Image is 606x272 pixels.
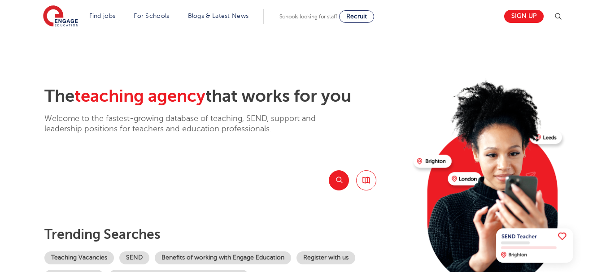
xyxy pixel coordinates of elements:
[134,13,169,19] a: For Schools
[296,251,355,264] a: Register with us
[89,13,116,19] a: Find jobs
[44,113,340,134] p: Welcome to the fastest-growing database of teaching, SEND, support and leadership positions for t...
[188,13,249,19] a: Blogs & Latest News
[43,5,78,28] img: Engage Education
[504,10,544,23] a: Sign up
[155,251,291,264] a: Benefits of working with Engage Education
[119,251,149,264] a: SEND
[329,170,349,190] button: Search
[44,226,406,242] p: Trending searches
[346,13,367,20] span: Recruit
[279,13,337,20] span: Schools looking for staff
[44,86,406,107] h2: The that works for you
[339,10,374,23] a: Recruit
[74,86,205,106] span: teaching agency
[44,251,114,264] a: Teaching Vacancies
